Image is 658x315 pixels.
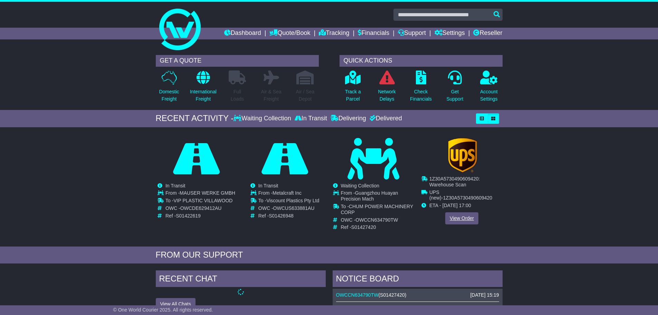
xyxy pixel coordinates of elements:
div: NOTICE BOARD [333,270,503,289]
td: Ref - [165,213,235,219]
span: S01427420 [380,292,405,298]
p: Get Support [446,88,463,103]
td: To - [341,204,414,217]
span: OWCUS633881AU [273,205,315,211]
a: GetSupport [446,70,464,106]
a: Support [398,28,426,39]
td: To - [165,198,235,205]
p: Domestic Freight [159,88,179,103]
div: RECENT CHAT [156,270,326,289]
td: OWC - [165,205,235,213]
a: Tracking [319,28,349,39]
span: UPS (new) [429,189,441,201]
div: Waiting Collection [233,115,293,122]
span: In Transit [258,183,278,188]
button: View All Chats [156,298,196,310]
a: Reseller [473,28,502,39]
p: International Freight [190,88,217,103]
span: S01426948 [269,213,294,219]
a: CheckFinancials [410,70,432,106]
p: Full Loads [229,88,246,103]
a: Track aParcel [345,70,361,106]
p: Air / Sea Depot [296,88,315,103]
p: Network Delays [378,88,395,103]
td: Ref - [341,224,414,230]
td: From - [165,190,235,198]
td: OWC - [258,205,319,213]
td: Ref - [258,213,319,219]
td: To - [258,198,319,205]
a: NetworkDelays [378,70,396,106]
span: OWCDE629412AU [180,205,222,211]
p: Track a Parcel [345,88,361,103]
p: Account Settings [480,88,498,103]
span: Metalcraft Inc [273,190,302,196]
a: Settings [435,28,465,39]
span: In Transit [165,183,185,188]
div: FROM OUR SUPPORT [156,250,503,260]
a: Quote/Book [269,28,310,39]
span: ETA - [DATE] 17:00 [429,203,471,208]
div: [DATE] 15:19 [470,292,499,298]
span: Viscount Plastics Pty Ltd [266,198,319,203]
span: 1Z30A5730490609420: Warehouse Scan [429,176,480,187]
a: Dashboard [224,28,261,39]
div: ( ) [336,292,499,298]
img: GetCarrierServiceLogo [448,138,477,173]
div: QUICK ACTIONS [340,55,503,67]
a: AccountSettings [480,70,498,106]
div: In Transit [293,115,329,122]
span: Guangzhou Huayan Precision Mach [341,190,398,202]
a: Financials [358,28,389,39]
td: From - [341,190,414,204]
span: VIP PLASTIC VILLAWOOD [173,198,232,203]
td: - [429,189,502,203]
span: 1Z30A5730490609420 [443,195,492,201]
td: OWC - [341,217,414,225]
a: View Order [445,212,478,224]
a: InternationalFreight [190,70,217,106]
p: Air & Sea Freight [261,88,282,103]
div: GET A QUOTE [156,55,319,67]
span: CHUM POWER MACHINERY CORP [341,204,413,215]
div: RECENT ACTIVITY - [156,113,234,123]
p: Check Financials [410,88,432,103]
td: From - [258,190,319,198]
span: OWCCN634790TW [355,217,398,223]
a: OWCCN634790TW [336,292,379,298]
a: DomesticFreight [159,70,179,106]
div: Delivering [329,115,368,122]
span: S01427420 [351,224,376,230]
span: © One World Courier 2025. All rights reserved. [113,307,213,313]
span: S01422619 [176,213,201,219]
span: MAUSER WERKE GMBH [180,190,235,196]
span: Waiting Collection [341,183,380,188]
div: Delivered [368,115,402,122]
